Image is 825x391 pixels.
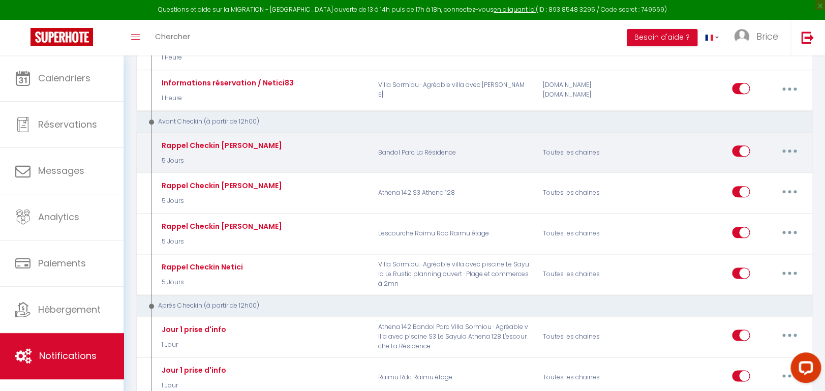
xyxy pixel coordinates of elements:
p: 5 Jours [159,196,282,206]
span: Analytics [38,210,79,223]
p: Bandol Parc La Résidence [372,138,536,167]
div: [DOMAIN_NAME] [DOMAIN_NAME] [536,75,646,105]
p: Villa Sormiou · Agréable villa avec [PERSON_NAME] [372,75,536,105]
img: ... [734,29,749,44]
div: Toutes les chaines [536,219,646,249]
span: Brice [756,30,778,43]
span: Messages [38,164,84,177]
p: 5 Jours [159,278,243,287]
button: Besoin d'aide ? [627,29,697,46]
div: Toutes les chaines [536,138,646,167]
p: Villa Sormiou · Agréable villa avec piscine Le Sayula Le Rustic planning ouvert · Plage et commer... [372,260,536,289]
span: Chercher [155,31,190,42]
span: Réservations [38,118,97,131]
div: Après Checkin (à partir de 12h00) [145,301,790,311]
div: Toutes les chaines [536,260,646,289]
img: Super Booking [30,28,93,46]
span: Notifications [39,349,97,362]
img: logout [801,31,814,44]
p: 1 Heure [159,94,294,103]
span: Calendriers [38,72,90,84]
div: Jour 1 prise d'info [159,324,226,335]
p: 5 Jours [159,237,282,247]
a: Chercher [147,20,198,55]
div: Toutes les chaines [536,322,646,351]
p: 1 Heure [159,53,324,63]
p: Athena 142 S3 Athena 128 [372,178,536,208]
p: 5 Jours [159,156,282,166]
a: ... Brice [726,20,790,55]
span: Paiements [38,257,86,269]
div: Jour 1 prise d'info [159,365,226,376]
div: Informations réservation / Netici83 [159,77,294,88]
span: Hébergement [38,303,101,316]
div: Rappel Checkin Netici [159,261,243,273]
div: Rappel Checkin [PERSON_NAME] [159,140,282,151]
p: Athena 142 Bandol Parc Villa Sormiou · Agréable villa avec piscine S3 Le Sayula Athena 128 L'esco... [372,322,536,351]
p: 1 Jour [159,381,226,390]
a: en cliquant ici [494,5,536,14]
div: Toutes les chaines [536,178,646,208]
div: Avant Checkin (à partir de 12h00) [145,117,790,127]
iframe: LiveChat chat widget [782,348,825,391]
p: L'escourche Raimu Rdc Raimu étage [372,219,536,249]
div: Rappel Checkin [PERSON_NAME] [159,221,282,232]
p: 1 Jour [159,340,226,350]
div: Rappel Checkin [PERSON_NAME] [159,180,282,191]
